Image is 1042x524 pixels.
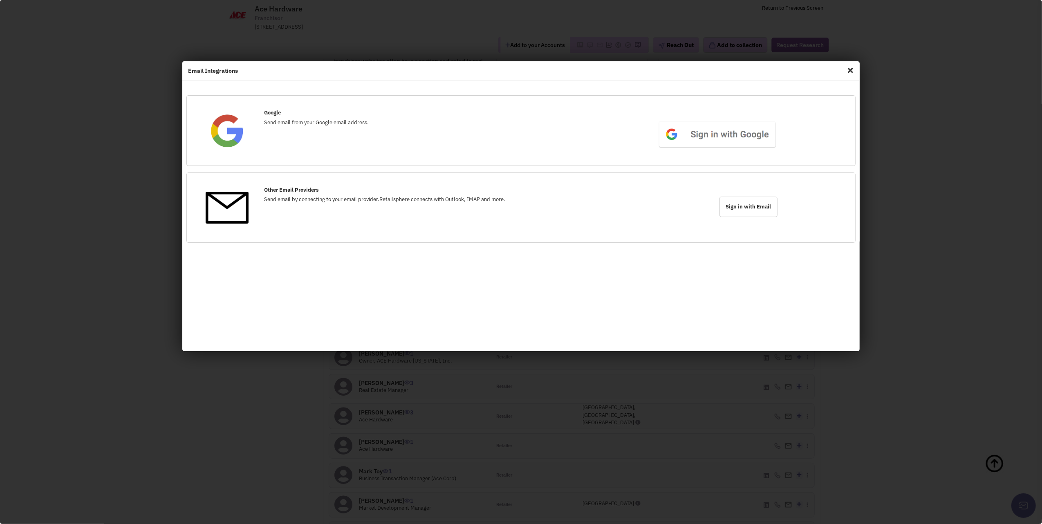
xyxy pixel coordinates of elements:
[264,109,281,117] label: Google
[188,67,854,74] h4: Email Integrations
[264,119,369,126] span: Send email from your Google email address.
[206,109,249,152] img: Google.png
[657,120,778,149] img: btn_google_signin_light_normal_web@2x.png
[264,196,506,203] span: Send email by connecting to your email provider.Retailsphere connects with Outlook, IMAP and more.
[206,186,249,229] img: OtherEmail.png
[719,197,778,217] span: Sign in with Email
[845,64,856,77] span: Close
[264,186,319,194] label: Other Email Providers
